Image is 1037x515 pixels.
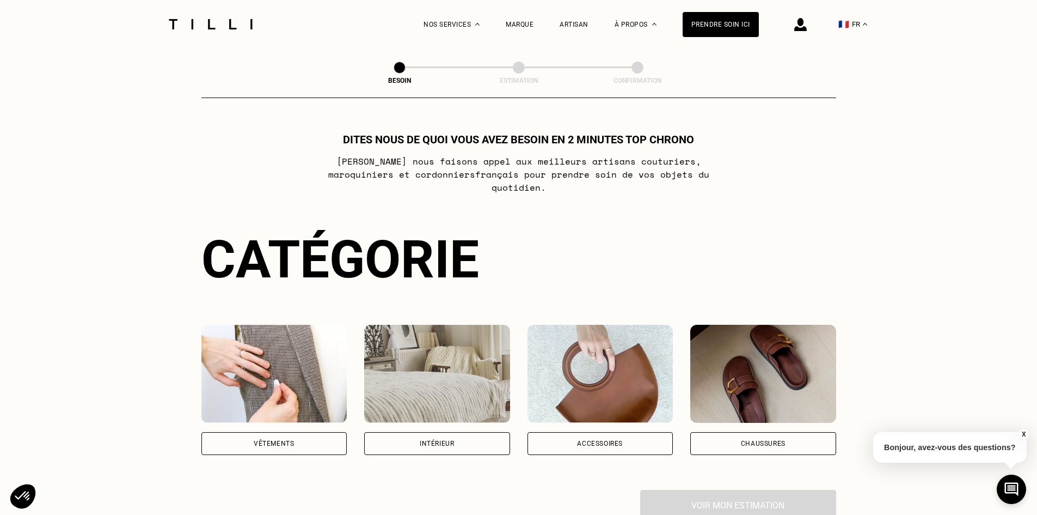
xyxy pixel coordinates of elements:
[464,77,573,84] div: Estimation
[254,440,294,447] div: Vêtements
[475,23,480,26] img: Menu déroulant
[741,440,786,447] div: Chaussures
[343,133,694,146] h1: Dites nous de quoi vous avez besoin en 2 minutes top chrono
[201,229,836,290] div: Catégorie
[165,19,256,29] img: Logo du service de couturière Tilli
[364,325,510,423] img: Intérieur
[794,18,807,31] img: icône connexion
[863,23,867,26] img: menu déroulant
[583,77,692,84] div: Confirmation
[560,21,588,28] a: Artisan
[506,21,533,28] a: Marque
[652,23,656,26] img: Menu déroulant à propos
[838,19,849,29] span: 🇫🇷
[683,12,759,37] a: Prendre soin ici
[201,325,347,423] img: Vêtements
[527,325,673,423] img: Accessoires
[345,77,454,84] div: Besoin
[577,440,623,447] div: Accessoires
[690,325,836,423] img: Chaussures
[303,155,734,194] p: [PERSON_NAME] nous faisons appel aux meilleurs artisans couturiers , maroquiniers et cordonniers ...
[873,432,1027,463] p: Bonjour, avez-vous des questions?
[420,440,454,447] div: Intérieur
[1018,428,1029,440] button: X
